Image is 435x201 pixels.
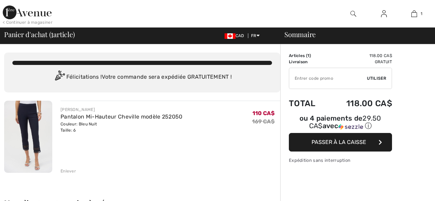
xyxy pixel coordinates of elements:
[289,115,392,131] div: ou 4 paiements de avec
[252,110,275,116] span: 110 CA$
[289,157,392,164] div: Expédition sans interruption
[289,68,367,89] input: Code promo
[312,139,366,145] span: Passer à la caisse
[3,5,52,19] img: 1ère Avenue
[376,10,392,18] a: Se connecter
[327,92,392,115] td: 118.00 CA$
[3,19,53,25] div: < Continuer à magasiner
[53,70,66,84] img: Congratulation2.svg
[61,121,183,133] div: Couleur: Bleu Nuit Taille: 6
[276,31,431,38] div: Sommaire
[350,10,356,18] img: recherche
[61,168,76,174] div: Enlever
[307,53,309,58] span: 1
[411,10,417,18] img: Mon panier
[252,118,275,125] s: 169 CA$
[289,115,392,133] div: ou 4 paiements de29.50 CA$avecSezzle Cliquez pour en savoir plus sur Sezzle
[251,33,260,38] span: FR
[327,53,392,59] td: 118.00 CA$
[4,31,75,38] span: Panier d'achat ( article)
[61,107,183,113] div: [PERSON_NAME]
[381,10,387,18] img: Mes infos
[225,33,236,39] img: Canadian Dollar
[4,101,52,173] img: Pantalon Mi-Hauteur Cheville modèle 252050
[225,33,247,38] span: CAD
[61,113,183,120] a: Pantalon Mi-Hauteur Cheville modèle 252050
[309,114,381,130] span: 29.50 CA$
[399,10,429,18] a: 1
[289,53,327,59] td: Articles ( )
[367,75,386,81] span: Utiliser
[289,59,327,65] td: Livraison
[289,92,327,115] td: Total
[421,11,422,17] span: 1
[327,59,392,65] td: Gratuit
[289,133,392,152] button: Passer à la caisse
[338,124,363,130] img: Sezzle
[12,70,272,84] div: Félicitations ! Votre commande sera expédiée GRATUITEMENT !
[51,29,53,38] span: 1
